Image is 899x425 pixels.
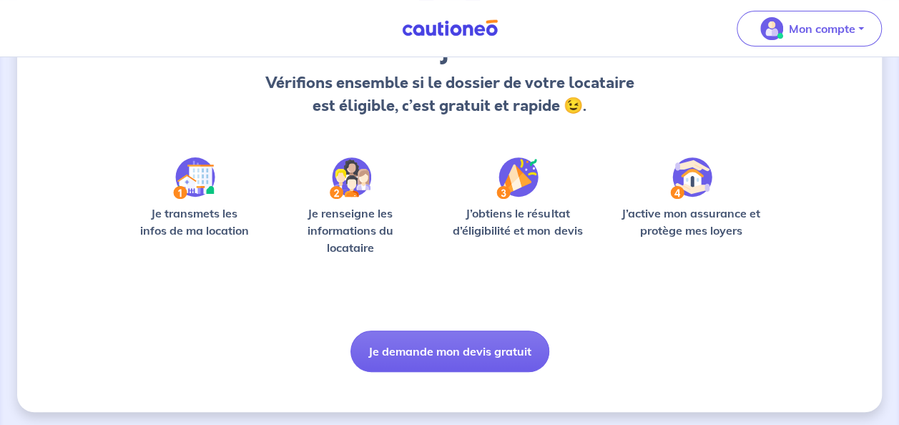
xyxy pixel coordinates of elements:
[264,72,635,117] p: Vérifions ensemble si le dossier de votre locataire est éligible, c’est gratuit et rapide 😉.
[496,157,539,199] img: /static/f3e743aab9439237c3e2196e4328bba9/Step-3.svg
[264,31,635,66] h3: Bonjour !
[396,19,503,37] img: Cautioneo
[737,11,882,47] button: illu_account_valid_menu.svgMon compte
[132,205,257,239] p: Je transmets les infos de ma location
[614,205,767,239] p: J’active mon assurance et protège mes loyers
[670,157,712,199] img: /static/bfff1cf634d835d9112899e6a3df1a5d/Step-4.svg
[350,331,549,372] button: Je demande mon devis gratuit
[789,20,855,37] p: Mon compte
[173,157,215,199] img: /static/90a569abe86eec82015bcaae536bd8e6/Step-1.svg
[280,205,421,256] p: Je renseigne les informations du locataire
[330,157,371,199] img: /static/c0a346edaed446bb123850d2d04ad552/Step-2.svg
[443,205,591,239] p: J’obtiens le résultat d’éligibilité et mon devis
[760,17,783,40] img: illu_account_valid_menu.svg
